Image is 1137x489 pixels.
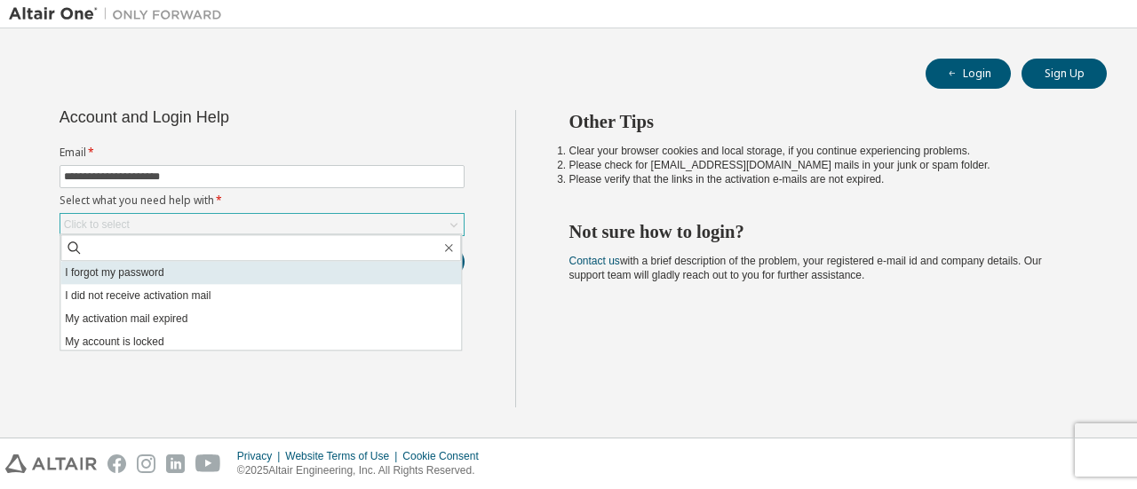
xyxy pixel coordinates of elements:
[569,255,1042,281] span: with a brief description of the problem, your registered e-mail id and company details. Our suppo...
[926,59,1011,89] button: Login
[1022,59,1107,89] button: Sign Up
[60,146,465,160] label: Email
[237,463,489,478] p: © 2025 Altair Engineering, Inc. All Rights Reserved.
[5,454,97,473] img: altair_logo.svg
[195,454,221,473] img: youtube.svg
[569,220,1076,243] h2: Not sure how to login?
[569,255,620,267] a: Contact us
[60,110,384,124] div: Account and Login Help
[64,217,130,232] div: Click to select
[569,158,1076,172] li: Please check for [EMAIL_ADDRESS][DOMAIN_NAME] mails in your junk or spam folder.
[166,454,185,473] img: linkedin.svg
[285,449,402,463] div: Website Terms of Use
[9,5,231,23] img: Altair One
[107,454,126,473] img: facebook.svg
[569,172,1076,186] li: Please verify that the links in the activation e-mails are not expired.
[60,261,461,284] li: I forgot my password
[402,449,489,463] div: Cookie Consent
[137,454,155,473] img: instagram.svg
[60,214,464,235] div: Click to select
[237,449,285,463] div: Privacy
[60,193,465,208] label: Select what you need help with
[569,110,1076,133] h2: Other Tips
[569,144,1076,158] li: Clear your browser cookies and local storage, if you continue experiencing problems.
